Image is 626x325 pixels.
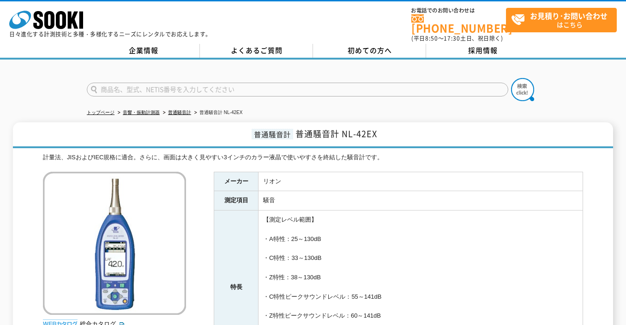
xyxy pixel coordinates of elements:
[506,8,617,32] a: お見積り･お問い合わせはこちら
[43,172,186,315] img: 普通騒音計 NL-42EX
[87,110,114,115] a: トップページ
[511,78,534,101] img: btn_search.png
[193,108,242,118] li: 普通騒音計 NL-42EX
[348,45,392,55] span: 初めての方へ
[530,10,608,21] strong: お見積り･お問い合わせ
[259,191,583,211] td: 騒音
[252,129,293,139] span: 普通騒音計
[411,14,506,33] a: [PHONE_NUMBER]
[87,83,508,96] input: 商品名、型式、NETIS番号を入力してください
[214,172,259,191] th: メーカー
[43,153,583,162] div: 計量法、JISおよびIEC規格に適合。さらに、画面は大きく見やすい3インチのカラー液晶で使いやすさを終結した騒音計です。
[168,110,191,115] a: 普通騒音計
[411,8,506,13] span: お電話でのお問い合わせは
[511,8,616,31] span: はこちら
[200,44,313,58] a: よくあるご質問
[9,31,211,37] p: 日々進化する計測技術と多種・多様化するニーズにレンタルでお応えします。
[87,44,200,58] a: 企業情報
[214,191,259,211] th: 測定項目
[123,110,160,115] a: 音響・振動計測器
[313,44,426,58] a: 初めての方へ
[295,127,377,140] span: 普通騒音計 NL-42EX
[411,34,503,42] span: (平日 ～ 土日、祝日除く)
[426,44,539,58] a: 採用情報
[259,172,583,191] td: リオン
[425,34,438,42] span: 8:50
[444,34,460,42] span: 17:30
